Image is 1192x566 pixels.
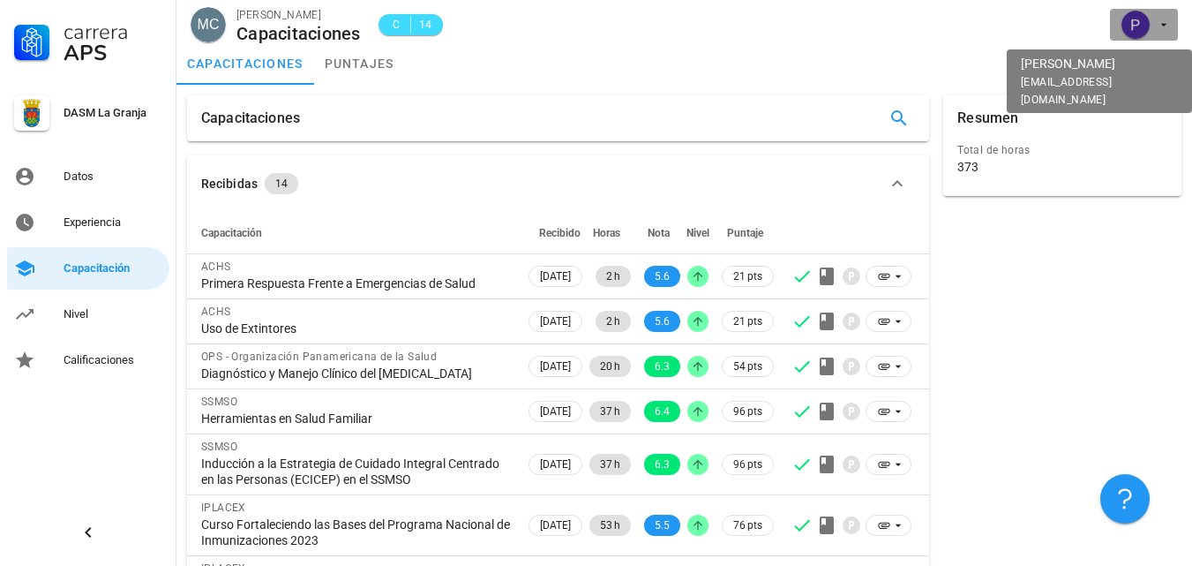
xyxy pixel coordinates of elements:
span: 54 pts [733,358,762,375]
span: Nota [648,227,670,239]
div: APS [64,42,162,64]
span: 37 h [600,454,620,475]
span: 2 h [606,266,620,287]
span: SSMSO [201,441,237,453]
div: Uso de Extintores [201,321,511,336]
div: Total de horas [957,141,1167,159]
a: Experiencia [7,201,169,244]
div: Herramientas en Salud Familiar [201,411,511,426]
span: 5.5 [655,515,670,536]
div: Experiencia [64,215,162,230]
span: 21 pts [733,268,762,285]
span: 14 [418,16,432,34]
span: ACHS [201,260,231,273]
span: 20 h [600,356,620,377]
span: 14 [275,173,288,194]
div: Carrera [64,21,162,42]
span: 96 pts [733,456,762,473]
span: Recibido [539,227,581,239]
span: [DATE] [540,357,571,376]
th: Nivel [684,212,712,254]
div: Recibidas [201,174,258,193]
div: Capacitación [64,261,162,275]
span: C [389,16,403,34]
div: Calificaciones [64,353,162,367]
span: Puntaje [727,227,763,239]
span: 6.3 [655,356,670,377]
span: 6.3 [655,454,670,475]
span: [DATE] [540,455,571,474]
span: [DATE] [540,516,571,535]
div: Curso Fortaleciendo las Bases del Programa Nacional de Inmunizaciones 2023 [201,517,511,548]
span: 96 pts [733,403,762,420]
span: Horas [593,227,620,239]
span: Nivel [686,227,709,239]
div: Datos [64,170,162,184]
span: 76 pts [733,517,762,534]
th: Puntaje [712,212,777,254]
span: [DATE] [540,402,571,421]
div: DASM La Granja [64,106,162,120]
span: SSMSO [201,396,237,408]
span: Capacitación [201,227,262,239]
span: 6.4 [655,401,670,422]
a: puntajes [314,42,405,85]
a: capacitaciones [176,42,314,85]
div: 373 [957,159,978,175]
span: OPS - Organización Panamericana de la Salud [201,351,437,363]
div: Nivel [64,307,162,321]
div: Resumen [957,95,1018,141]
a: Calificaciones [7,339,169,381]
span: IPLACEX [201,502,246,514]
th: Nota [634,212,684,254]
a: Nivel [7,293,169,336]
div: avatar [1121,11,1150,39]
div: avatar [191,7,226,42]
span: 37 h [600,401,620,422]
th: Capacitación [187,212,525,254]
span: [DATE] [540,267,571,286]
div: Capacitaciones [201,95,300,141]
button: Recibidas 14 [187,155,929,212]
th: Horas [586,212,634,254]
span: 5.6 [655,266,670,287]
a: Capacitación [7,247,169,290]
span: [DATE] [540,312,571,331]
span: 53 h [600,515,620,536]
span: MC [198,7,220,42]
a: Datos [7,155,169,198]
div: Inducción a la Estrategia de Cuidado Integral Centrado en las Personas (ECICEP) en el SSMSO [201,456,511,487]
div: Primera Respuesta Frente a Emergencias de Salud [201,275,511,291]
span: 2 h [606,311,620,332]
th: Recibido [525,212,586,254]
span: ACHS [201,306,231,318]
span: 21 pts [733,313,762,330]
div: Capacitaciones [236,24,361,43]
div: [PERSON_NAME] [236,6,361,24]
span: 5.6 [655,311,670,332]
div: Diagnóstico y Manejo Clínico del [MEDICAL_DATA] [201,366,511,381]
